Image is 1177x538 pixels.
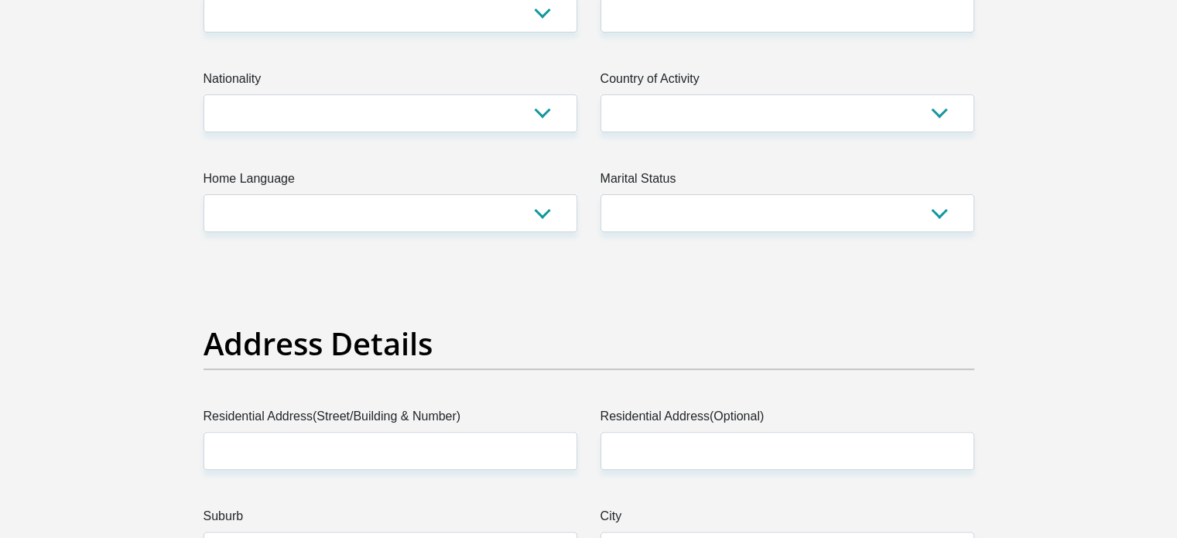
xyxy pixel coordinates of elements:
[600,432,974,470] input: Address line 2 (Optional)
[600,70,974,94] label: Country of Activity
[600,407,974,432] label: Residential Address(Optional)
[204,325,974,362] h2: Address Details
[204,407,577,432] label: Residential Address(Street/Building & Number)
[204,170,577,194] label: Home Language
[600,507,974,532] label: City
[204,432,577,470] input: Valid residential address
[204,70,577,94] label: Nationality
[600,170,974,194] label: Marital Status
[204,507,577,532] label: Suburb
